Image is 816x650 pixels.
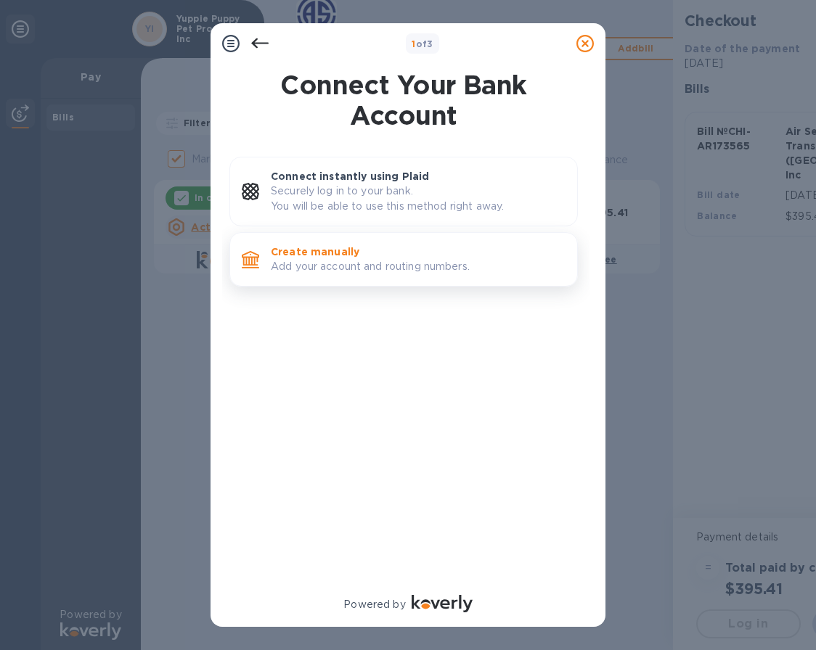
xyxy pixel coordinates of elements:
p: Add your account and routing numbers. [271,259,566,274]
b: of 3 [412,38,433,49]
span: 1 [412,38,415,49]
p: Securely log in to your bank. You will be able to use this method right away. [271,184,566,214]
h1: Connect Your Bank Account [224,70,584,131]
p: Connect instantly using Plaid [271,169,566,184]
p: Powered by [343,597,405,612]
p: Create manually [271,244,566,259]
img: Logo [412,595,473,612]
